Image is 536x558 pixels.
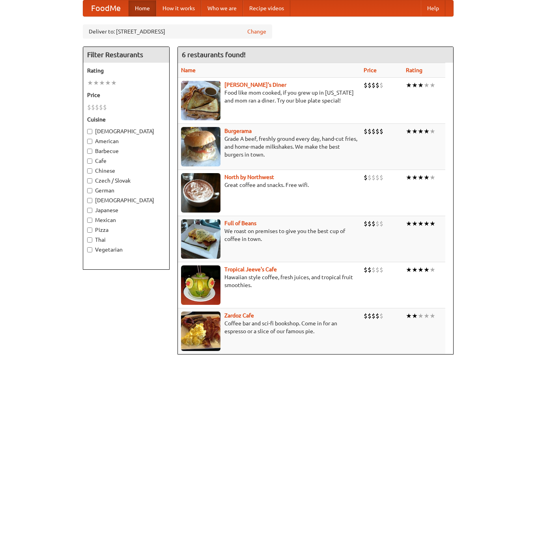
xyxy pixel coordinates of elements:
[87,198,92,203] input: [DEMOGRAPHIC_DATA]
[87,177,165,185] label: Czech / Slovak
[224,82,286,88] a: [PERSON_NAME]'s Diner
[379,173,383,182] li: $
[364,173,368,182] li: $
[372,219,375,228] li: $
[87,147,165,155] label: Barbecue
[430,173,435,182] li: ★
[87,236,165,244] label: Thai
[87,188,92,193] input: German
[372,127,375,136] li: $
[91,103,95,112] li: $
[379,219,383,228] li: $
[247,28,266,35] a: Change
[372,265,375,274] li: $
[430,81,435,90] li: ★
[87,159,92,164] input: Cafe
[87,226,165,234] label: Pizza
[87,168,92,174] input: Chinese
[406,219,412,228] li: ★
[412,81,418,90] li: ★
[412,219,418,228] li: ★
[430,219,435,228] li: ★
[87,208,92,213] input: Japanese
[87,167,165,175] label: Chinese
[181,89,357,105] p: Food like mom cooked, if you grew up in [US_STATE] and mom ran a diner. Try our blue plate special!
[87,206,165,214] label: Japanese
[181,181,357,189] p: Great coffee and snacks. Free wifi.
[224,128,252,134] a: Burgerama
[379,312,383,320] li: $
[181,219,220,259] img: beans.jpg
[99,78,105,87] li: ★
[83,24,272,39] div: Deliver to: [STREET_ADDRESS]
[375,265,379,274] li: $
[83,47,169,63] h4: Filter Restaurants
[87,218,92,223] input: Mexican
[87,196,165,204] label: [DEMOGRAPHIC_DATA]
[418,127,424,136] li: ★
[406,127,412,136] li: ★
[93,78,99,87] li: ★
[83,0,129,16] a: FoodMe
[424,127,430,136] li: ★
[87,216,165,224] label: Mexican
[379,265,383,274] li: $
[418,219,424,228] li: ★
[87,91,165,99] h5: Price
[87,149,92,154] input: Barbecue
[368,219,372,228] li: $
[129,0,156,16] a: Home
[224,220,256,226] b: Full of Beans
[418,312,424,320] li: ★
[418,265,424,274] li: ★
[368,81,372,90] li: $
[368,312,372,320] li: $
[424,312,430,320] li: ★
[87,139,92,144] input: American
[87,246,165,254] label: Vegetarian
[181,312,220,351] img: zardoz.jpg
[368,173,372,182] li: $
[430,312,435,320] li: ★
[224,174,274,180] a: North by Northwest
[368,127,372,136] li: $
[375,127,379,136] li: $
[87,137,165,145] label: American
[181,273,357,289] p: Hawaiian style coffee, fresh juices, and tropical fruit smoothies.
[99,103,103,112] li: $
[368,265,372,274] li: $
[181,135,357,159] p: Grade A beef, freshly ground every day, hand-cut fries, and home-made milkshakes. We make the bes...
[406,173,412,182] li: ★
[364,219,368,228] li: $
[372,173,375,182] li: $
[424,81,430,90] li: ★
[87,129,92,134] input: [DEMOGRAPHIC_DATA]
[181,127,220,166] img: burgerama.jpg
[224,266,277,272] a: Tropical Jeeve's Cafe
[156,0,201,16] a: How it works
[430,127,435,136] li: ★
[406,67,422,73] a: Rating
[418,173,424,182] li: ★
[105,78,111,87] li: ★
[364,67,377,73] a: Price
[95,103,99,112] li: $
[182,51,246,58] ng-pluralize: 6 restaurants found!
[412,265,418,274] li: ★
[224,312,254,319] a: Zardoz Cafe
[418,81,424,90] li: ★
[424,173,430,182] li: ★
[379,127,383,136] li: $
[372,81,375,90] li: $
[412,312,418,320] li: ★
[375,312,379,320] li: $
[103,103,107,112] li: $
[412,173,418,182] li: ★
[364,265,368,274] li: $
[181,227,357,243] p: We roast on premises to give you the best cup of coffee in town.
[364,81,368,90] li: $
[364,127,368,136] li: $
